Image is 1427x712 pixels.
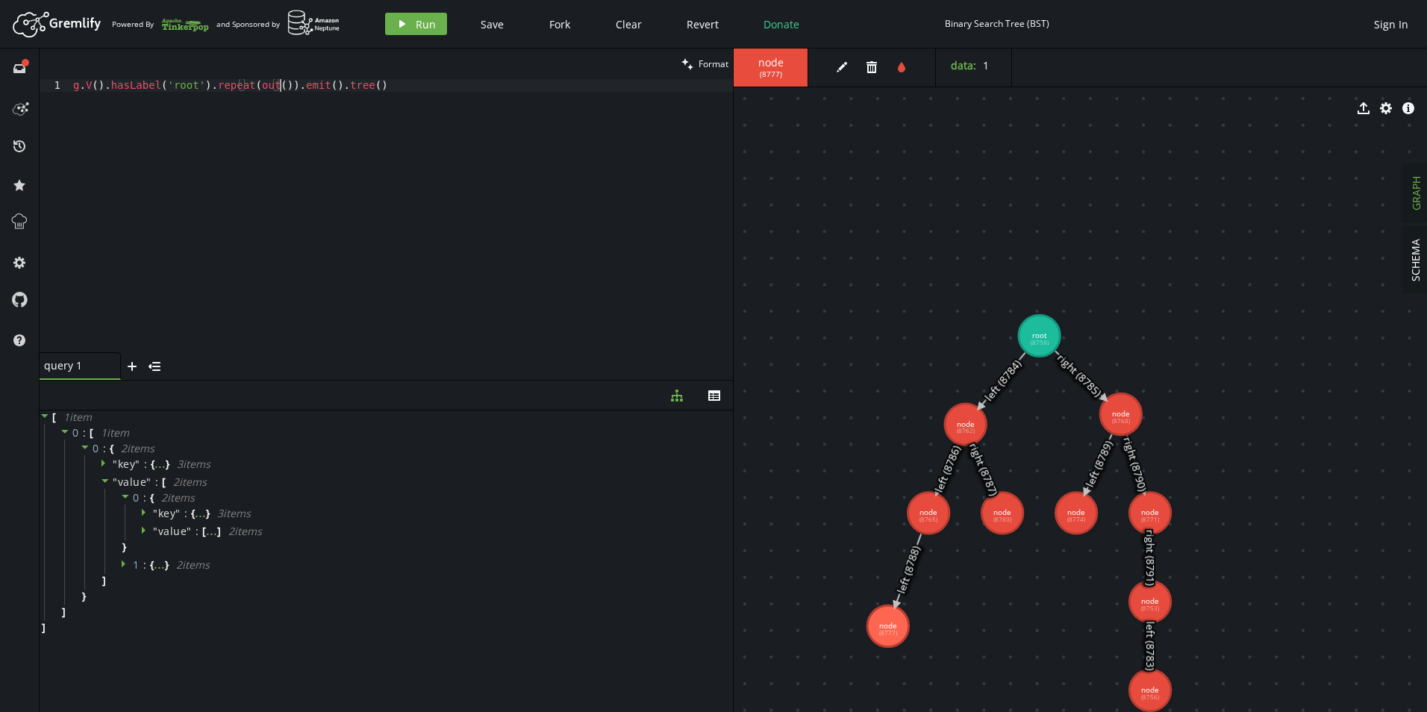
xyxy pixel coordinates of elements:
[993,516,1012,523] tspan: (8780)
[103,442,107,455] span: :
[616,17,642,31] span: Clear
[983,58,989,72] span: 1
[1141,693,1160,701] tspan: (8756)
[957,427,975,434] tspan: (8762)
[101,425,129,440] span: 1 item
[206,507,210,520] span: }
[176,558,210,572] span: 2 item s
[133,558,140,572] span: 1
[118,475,147,489] span: value
[605,13,653,35] button: Clear
[537,13,582,35] button: Fork
[760,69,782,79] span: ( 8777 )
[93,441,99,455] span: 0
[40,621,46,634] span: ]
[385,13,447,35] button: Run
[752,13,811,35] button: Donate
[154,459,166,466] div: ...
[195,508,206,516] div: ...
[121,441,154,455] span: 2 item s
[196,525,199,538] span: :
[945,18,1049,29] div: Binary Search Tree (BST)
[1141,684,1159,695] tspan: node
[150,558,154,572] span: {
[1112,417,1131,425] tspan: (8768)
[133,490,140,505] span: 0
[677,49,733,79] button: Format
[177,457,210,471] span: 3 item s
[155,475,159,489] span: :
[1141,596,1159,606] tspan: node
[481,17,504,31] span: Save
[173,475,207,489] span: 2 item s
[60,605,66,619] span: ]
[202,525,206,538] span: [
[175,506,181,520] span: "
[919,516,938,523] tspan: (8765)
[764,17,799,31] span: Donate
[1141,507,1159,517] tspan: node
[83,426,87,440] span: :
[216,10,340,38] div: and Sponsored by
[951,58,976,72] label: data :
[879,629,898,637] tspan: (8777)
[162,475,166,489] span: [
[144,458,148,471] span: :
[993,507,1011,517] tspan: node
[1141,605,1160,612] tspan: (8753)
[287,10,340,36] img: AWS Neptune
[63,410,92,424] span: 1 item
[151,458,154,471] span: {
[957,419,975,429] tspan: node
[217,506,251,520] span: 3 item s
[879,620,897,631] tspan: node
[118,457,136,471] span: key
[416,17,436,31] span: Run
[1409,176,1423,210] span: GRAPH
[143,491,147,505] span: :
[749,56,793,69] span: node
[100,574,106,587] span: ]
[191,507,195,520] span: {
[1067,507,1085,517] tspan: node
[1141,516,1160,523] tspan: (8771)
[699,57,728,70] span: Format
[469,13,515,35] button: Save
[153,506,158,520] span: "
[113,475,118,489] span: "
[90,426,93,440] span: [
[146,475,152,489] span: "
[1374,17,1408,31] span: Sign In
[143,558,147,572] span: :
[206,526,217,534] div: ...
[919,507,937,517] tspan: node
[1367,13,1416,35] button: Sign In
[228,524,262,538] span: 2 item s
[158,524,187,538] span: value
[153,524,158,538] span: "
[72,425,79,440] span: 0
[187,524,192,538] span: "
[1067,516,1086,523] tspan: (8774)
[161,490,195,505] span: 2 item s
[158,506,176,520] span: key
[184,507,188,520] span: :
[166,458,169,471] span: }
[40,79,70,92] div: 1
[80,590,86,603] span: }
[112,11,209,37] div: Powered By
[217,525,221,538] span: ]
[120,540,126,554] span: }
[1409,239,1423,281] span: SCHEMA
[110,442,113,455] span: {
[44,359,104,372] span: query 1
[150,491,154,505] span: {
[52,410,56,424] span: [
[549,17,570,31] span: Fork
[687,17,719,31] span: Revert
[1112,408,1130,419] tspan: node
[113,457,118,471] span: "
[1032,330,1047,340] tspan: root
[165,558,169,572] span: }
[154,560,165,567] div: ...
